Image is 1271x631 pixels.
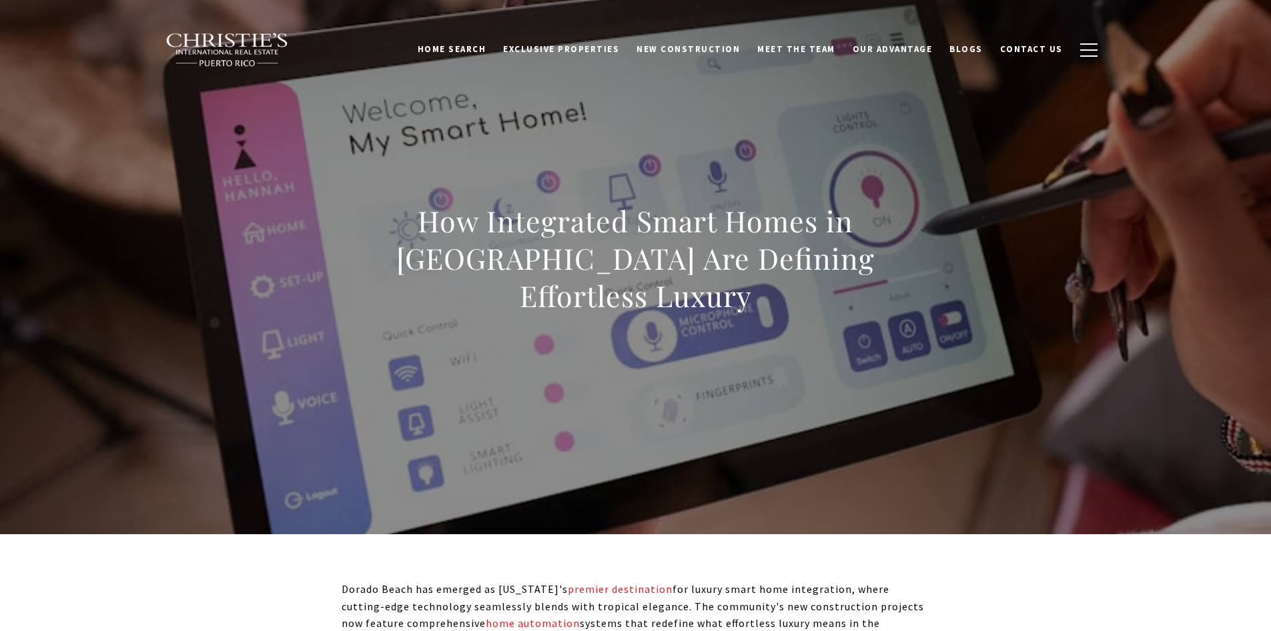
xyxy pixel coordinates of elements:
span: Blogs [949,43,983,55]
a: premier destination [568,582,673,596]
a: home automation [486,616,580,630]
a: Our Advantage [844,37,941,62]
a: Meet the Team [749,37,844,62]
span: New Construction [637,43,740,55]
span: Exclusive Properties [503,43,619,55]
a: Home Search [409,37,495,62]
h1: How Integrated Smart Homes in [GEOGRAPHIC_DATA] Are Defining Effortless Luxury [342,202,930,314]
span: Our Advantage [853,43,933,55]
span: Contact Us [1000,43,1063,55]
a: Blogs [941,37,991,62]
a: Exclusive Properties [494,37,628,62]
img: Christie's International Real Estate black text logo [165,33,290,67]
a: New Construction [628,37,749,62]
